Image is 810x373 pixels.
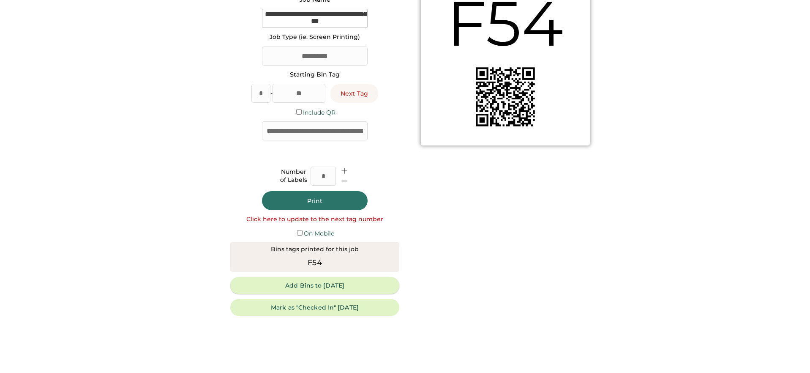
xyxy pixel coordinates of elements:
[303,109,335,116] label: Include QR
[304,230,334,237] label: On Mobile
[230,277,399,294] button: Add Bins to [DATE]
[290,71,340,79] div: Starting Bin Tag
[308,257,322,269] div: F54
[270,33,360,41] div: Job Type (ie. Screen Printing)
[246,215,383,224] div: Click here to update to the next tag number
[330,84,378,103] button: Next Tag
[271,245,359,254] div: Bins tags printed for this job
[230,299,399,316] button: Mark as "Checked In" [DATE]
[262,191,368,210] button: Print
[270,89,273,98] div: -
[280,168,307,184] div: Number of Labels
